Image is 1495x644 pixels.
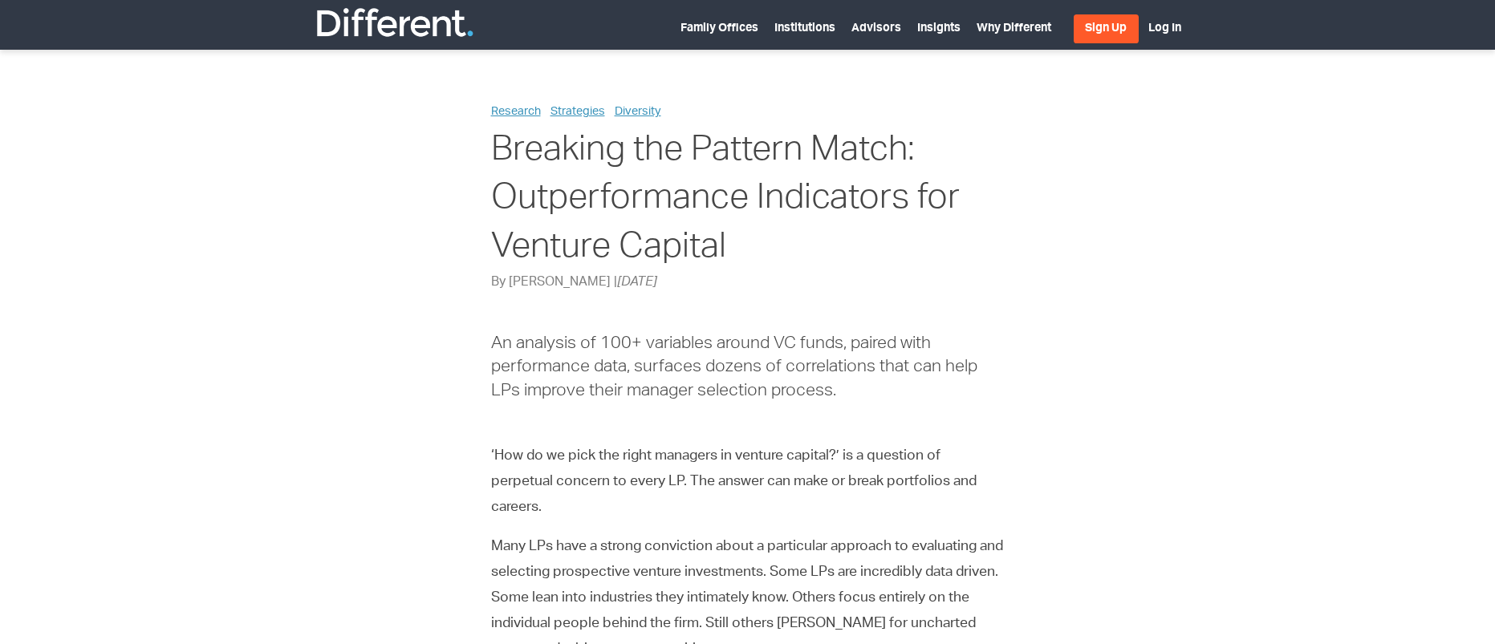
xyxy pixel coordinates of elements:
[491,107,541,118] a: Research
[617,277,657,290] span: [DATE]
[615,107,661,118] a: Diversity
[774,23,835,34] a: Institutions
[1148,23,1181,34] a: Log In
[491,128,1005,273] h1: Breaking the Pattern Match: Outperformance Indicators for Venture Capital
[491,273,1005,293] p: By [PERSON_NAME] |
[917,23,961,34] a: Insights
[680,23,758,34] a: Family Offices
[977,23,1051,34] a: Why Different
[851,23,901,34] a: Advisors
[1074,14,1139,43] a: Sign Up
[491,444,1005,520] p: ‘How do we pick the right managers in venture capital?’ is a question of perpetual concern to eve...
[315,6,475,38] img: Different Funds
[491,333,1005,404] h6: An analysis of 100+ variables around VC funds, paired with performance data, surfaces dozens of c...
[550,107,605,118] a: Strategies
